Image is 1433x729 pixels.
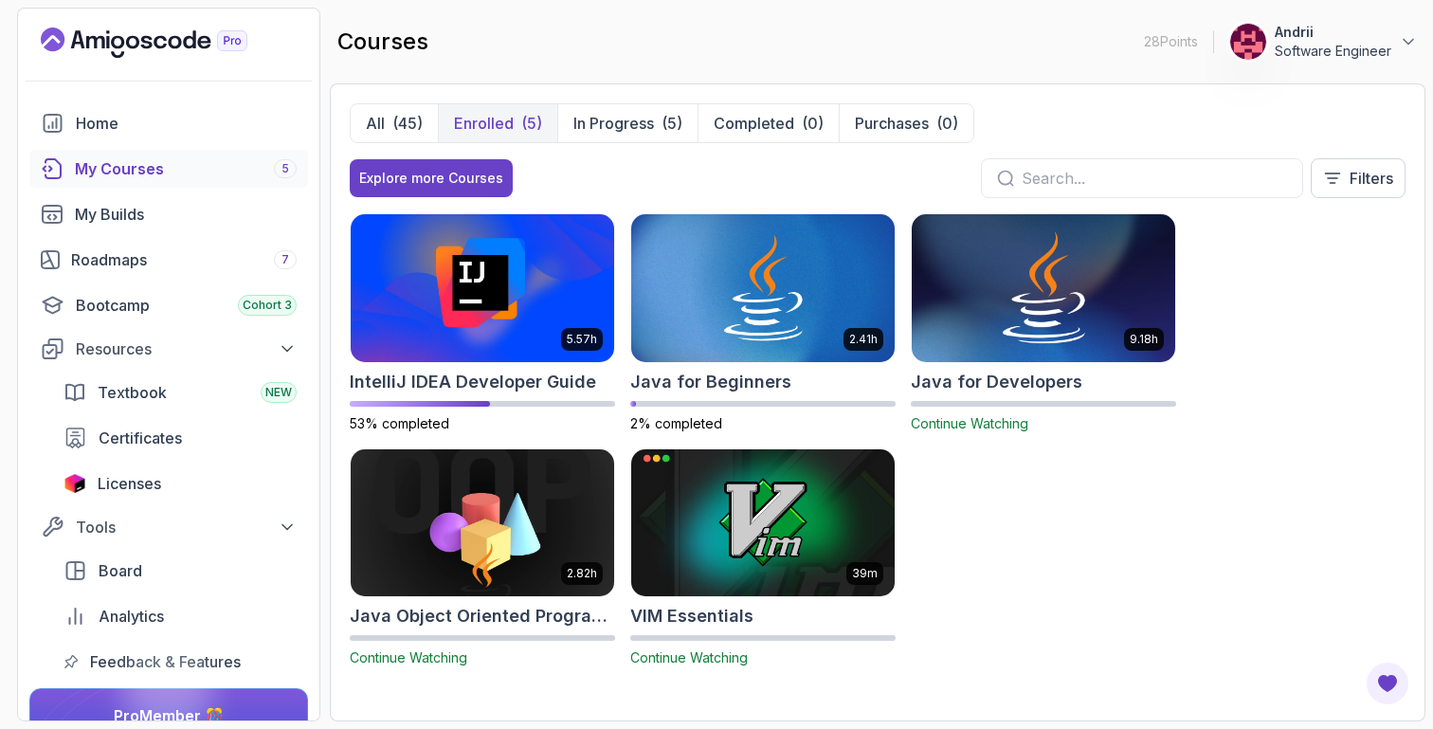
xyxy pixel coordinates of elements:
[662,112,682,135] div: (5)
[1275,42,1391,61] p: Software Engineer
[567,332,597,347] p: 5.57h
[1311,158,1406,198] button: Filters
[29,150,308,188] a: courses
[350,415,449,431] span: 53% completed
[52,465,308,502] a: licenses
[350,603,615,629] h2: Java Object Oriented Programming
[75,157,297,180] div: My Courses
[911,213,1176,433] a: Java for Developers card9.18hJava for DevelopersContinue Watching
[351,214,614,362] img: IntelliJ IDEA Developer Guide card
[52,597,308,635] a: analytics
[392,112,423,135] div: (45)
[438,104,557,142] button: Enrolled(5)
[714,112,794,135] p: Completed
[557,104,698,142] button: In Progress(5)
[631,449,895,597] img: VIM Essentials card
[911,369,1082,395] h2: Java for Developers
[1275,23,1391,42] p: Andrii
[630,415,722,431] span: 2% completed
[1365,661,1410,706] button: Open Feedback Button
[855,112,929,135] p: Purchases
[911,415,1028,431] span: Continue Watching
[281,161,289,176] span: 5
[698,104,839,142] button: Completed(0)
[359,169,503,188] div: Explore more Courses
[1350,167,1393,190] p: Filters
[852,566,878,581] p: 39m
[281,252,289,267] span: 7
[573,112,654,135] p: In Progress
[98,381,167,404] span: Textbook
[52,419,308,457] a: certificates
[630,213,896,433] a: Java for Beginners card2.41hJava for Beginners2% completed
[29,241,308,279] a: roadmaps
[630,448,896,668] a: VIM Essentials card39mVIM EssentialsContinue Watching
[350,448,615,668] a: Java Object Oriented Programming card2.82hJava Object Oriented ProgrammingContinue Watching
[351,104,438,142] button: All(45)
[29,510,308,544] button: Tools
[99,605,164,628] span: Analytics
[350,213,615,433] a: IntelliJ IDEA Developer Guide card5.57hIntelliJ IDEA Developer Guide53% completed
[99,559,142,582] span: Board
[337,27,428,57] h2: courses
[29,286,308,324] a: bootcamp
[90,650,241,673] span: Feedback & Features
[265,385,292,400] span: NEW
[1144,32,1198,51] p: 28 Points
[71,248,297,271] div: Roadmaps
[350,159,513,197] button: Explore more Courses
[350,369,596,395] h2: IntelliJ IDEA Developer Guide
[41,27,291,58] a: Landing page
[63,474,86,493] img: jetbrains icon
[802,112,824,135] div: (0)
[567,566,597,581] p: 2.82h
[630,369,791,395] h2: Java for Beginners
[521,112,542,135] div: (5)
[1022,167,1287,190] input: Search...
[76,294,297,317] div: Bootcamp
[630,603,753,629] h2: VIM Essentials
[75,203,297,226] div: My Builds
[351,449,614,597] img: Java Object Oriented Programming card
[29,195,308,233] a: builds
[52,552,308,590] a: board
[52,374,308,411] a: textbook
[1229,23,1418,61] button: user profile imageAndriiSoftware Engineer
[849,332,878,347] p: 2.41h
[839,104,973,142] button: Purchases(0)
[936,112,958,135] div: (0)
[99,427,182,449] span: Certificates
[243,298,292,313] span: Cohort 3
[1130,332,1158,347] p: 9.18h
[630,649,748,665] span: Continue Watching
[52,643,308,681] a: feedback
[454,112,514,135] p: Enrolled
[29,332,308,366] button: Resources
[98,472,161,495] span: Licenses
[29,104,308,142] a: home
[631,214,895,362] img: Java for Beginners card
[905,210,1182,365] img: Java for Developers card
[350,649,467,665] span: Continue Watching
[76,112,297,135] div: Home
[76,337,297,360] div: Resources
[1230,24,1266,60] img: user profile image
[366,112,385,135] p: All
[76,516,297,538] div: Tools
